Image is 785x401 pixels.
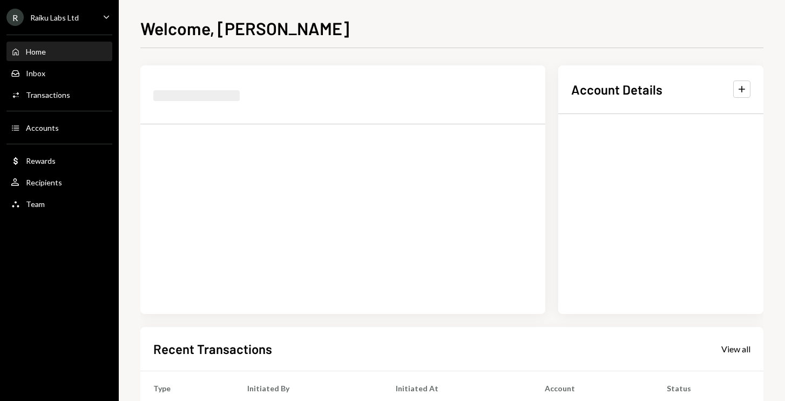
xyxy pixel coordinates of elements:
div: Raiku Labs Ltd [30,13,79,22]
a: Team [6,194,112,213]
div: Team [26,199,45,209]
div: Home [26,47,46,56]
h2: Recent Transactions [153,340,272,358]
h1: Welcome, [PERSON_NAME] [140,17,349,39]
a: Transactions [6,85,112,104]
a: View all [721,343,750,355]
div: Rewards [26,156,56,165]
a: Home [6,42,112,61]
div: View all [721,344,750,355]
a: Accounts [6,118,112,137]
div: R [6,9,24,26]
a: Inbox [6,63,112,83]
h2: Account Details [571,81,662,98]
div: Transactions [26,90,70,99]
a: Recipients [6,172,112,192]
div: Accounts [26,123,59,132]
div: Recipients [26,178,62,187]
a: Rewards [6,151,112,170]
div: Inbox [26,69,45,78]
